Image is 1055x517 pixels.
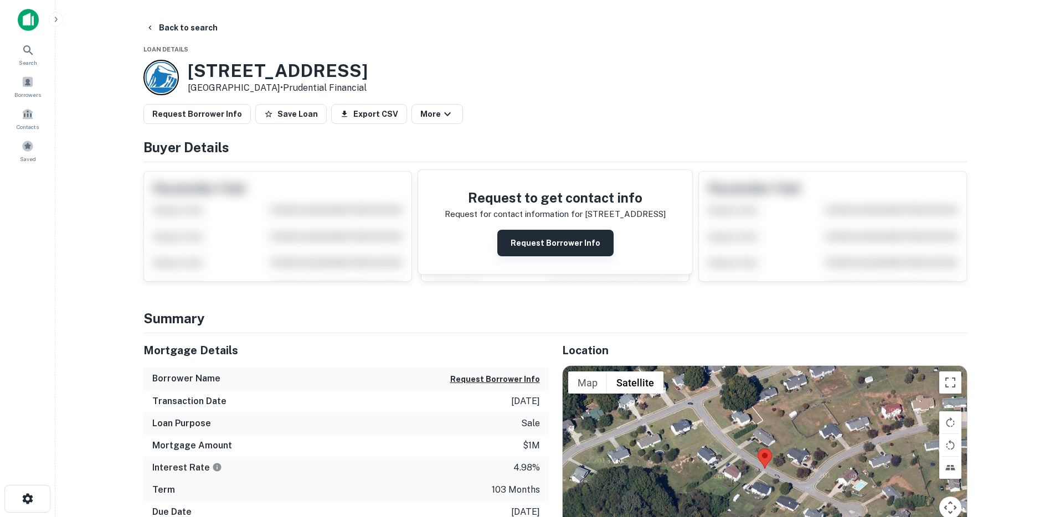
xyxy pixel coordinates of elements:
[513,461,540,474] p: 4.98%
[1000,428,1055,482] iframe: Chat Widget
[568,371,607,394] button: Show street map
[939,457,961,479] button: Tilt map
[607,371,663,394] button: Show satellite imagery
[492,483,540,497] p: 103 months
[523,439,540,452] p: $1m
[152,395,227,408] h6: Transaction Date
[143,342,549,359] h5: Mortgage Details
[939,411,961,433] button: Rotate map clockwise
[152,372,220,385] h6: Borrower Name
[3,39,52,69] a: Search
[14,90,41,99] span: Borrowers
[152,461,222,474] h6: Interest Rate
[411,104,463,124] button: More
[450,373,540,386] button: Request Borrower Info
[562,342,967,359] h5: Location
[283,82,367,93] a: Prudential Financial
[939,371,961,394] button: Toggle fullscreen view
[143,137,967,157] h4: Buyer Details
[3,136,52,166] a: Saved
[445,188,666,208] h4: Request to get contact info
[143,104,251,124] button: Request Borrower Info
[939,434,961,456] button: Rotate map counterclockwise
[188,60,368,81] h3: [STREET_ADDRESS]
[521,417,540,430] p: sale
[585,208,666,221] p: [STREET_ADDRESS]
[3,71,52,101] a: Borrowers
[152,417,211,430] h6: Loan Purpose
[497,230,614,256] button: Request Borrower Info
[19,58,37,67] span: Search
[255,104,327,124] button: Save Loan
[511,395,540,408] p: [DATE]
[141,18,222,38] button: Back to search
[3,104,52,133] a: Contacts
[143,46,188,53] span: Loan Details
[331,104,407,124] button: Export CSV
[152,439,232,452] h6: Mortgage Amount
[17,122,39,131] span: Contacts
[152,483,175,497] h6: Term
[143,308,967,328] h4: Summary
[445,208,583,221] p: Request for contact information for
[20,154,36,163] span: Saved
[18,9,39,31] img: capitalize-icon.png
[188,81,368,95] p: [GEOGRAPHIC_DATA] •
[212,462,222,472] svg: The interest rates displayed on the website are for informational purposes only and may be report...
